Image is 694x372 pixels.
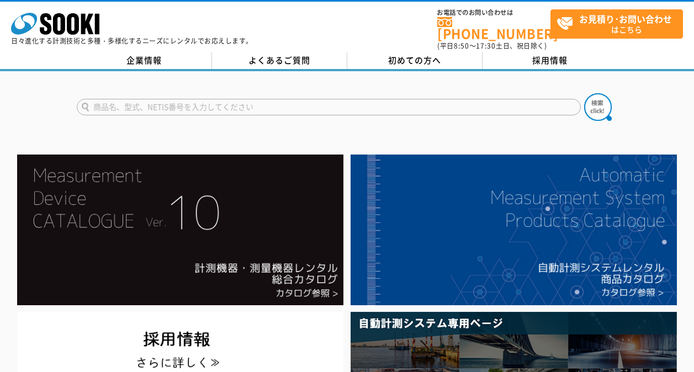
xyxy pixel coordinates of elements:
span: 17:30 [476,41,496,51]
span: 8:50 [454,41,469,51]
a: [PHONE_NUMBER] [437,17,550,40]
p: 日々進化する計測技術と多種・多様化するニーズにレンタルでお応えします。 [11,38,253,44]
span: はこちら [557,10,682,38]
strong: お見積り･お問い合わせ [579,12,672,25]
input: 商品名、型式、NETIS番号を入力してください [77,99,581,115]
a: 初めての方へ [347,52,483,69]
img: 自動計測システムカタログ [351,155,677,305]
a: お見積り･お問い合わせはこちら [550,9,683,39]
a: 採用情報 [483,52,618,69]
a: 企業情報 [77,52,212,69]
span: お電話でのお問い合わせは [437,9,550,16]
span: (平日 ～ 土日、祝日除く) [437,41,547,51]
a: よくあるご質問 [212,52,347,69]
img: Catalog Ver10 [17,155,343,305]
img: btn_search.png [584,93,612,121]
span: 初めての方へ [388,54,441,66]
